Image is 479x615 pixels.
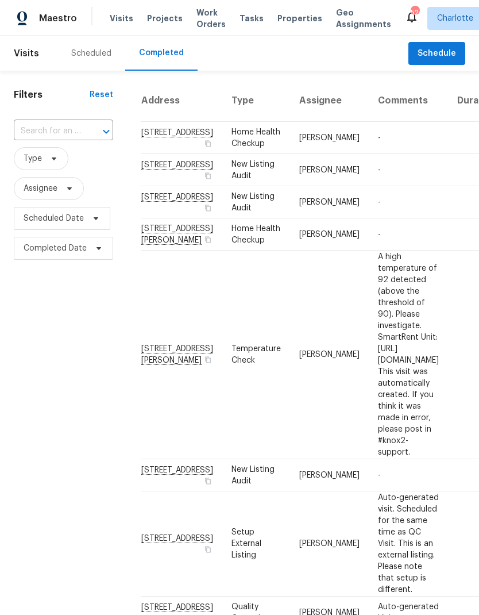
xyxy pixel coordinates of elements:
[24,213,84,224] span: Scheduled Date
[222,251,290,459] td: Temperature Check
[408,42,465,66] button: Schedule
[203,235,213,245] button: Copy Address
[277,13,322,24] span: Properties
[203,203,213,213] button: Copy Address
[139,47,184,59] div: Completed
[14,89,90,101] h1: Filters
[203,544,213,555] button: Copy Address
[290,491,369,597] td: [PERSON_NAME]
[147,13,183,24] span: Projects
[290,154,369,186] td: [PERSON_NAME]
[369,251,448,459] td: A high temperature of 92 detected (above the threshold of 90). Please investigate. SmartRent Unit...
[369,491,448,597] td: Auto-generated visit. Scheduled for the same time as QC Visit. This is an external listing. Pleas...
[290,80,369,122] th: Assignee
[71,48,111,59] div: Scheduled
[290,218,369,251] td: [PERSON_NAME]
[203,171,213,181] button: Copy Address
[369,122,448,154] td: -
[222,491,290,597] td: Setup External Listing
[90,89,113,101] div: Reset
[24,153,42,164] span: Type
[222,122,290,154] td: Home Health Checkup
[203,476,213,486] button: Copy Address
[369,186,448,218] td: -
[39,13,77,24] span: Maestro
[411,7,419,18] div: 52
[369,80,448,122] th: Comments
[141,80,222,122] th: Address
[290,459,369,491] td: [PERSON_NAME]
[222,80,290,122] th: Type
[222,459,290,491] td: New Listing Audit
[110,13,133,24] span: Visits
[290,251,369,459] td: [PERSON_NAME]
[369,218,448,251] td: -
[98,124,114,140] button: Open
[222,218,290,251] td: Home Health Checkup
[369,154,448,186] td: -
[290,186,369,218] td: [PERSON_NAME]
[24,243,87,254] span: Completed Date
[437,13,473,24] span: Charlotte
[336,7,391,30] span: Geo Assignments
[290,122,369,154] td: [PERSON_NAME]
[369,459,448,491] td: -
[196,7,226,30] span: Work Orders
[24,183,57,194] span: Assignee
[203,139,213,149] button: Copy Address
[203,355,213,365] button: Copy Address
[222,186,290,218] td: New Listing Audit
[239,14,264,22] span: Tasks
[222,154,290,186] td: New Listing Audit
[14,41,39,66] span: Visits
[418,47,456,61] span: Schedule
[14,122,81,140] input: Search for an address...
